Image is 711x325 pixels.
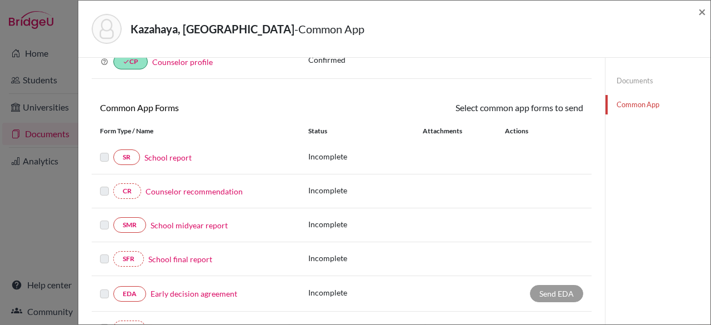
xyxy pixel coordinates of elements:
[113,217,146,233] a: SMR
[605,95,710,114] a: Common App
[530,285,583,302] div: Send EDA
[92,126,300,136] div: Form Type / Name
[308,218,423,230] p: Incomplete
[113,183,141,199] a: CR
[308,252,423,264] p: Incomplete
[605,71,710,91] a: Documents
[698,3,706,19] span: ×
[308,151,423,162] p: Incomplete
[113,251,144,267] a: SFR
[146,186,243,197] a: Counselor recommendation
[113,286,146,302] a: EDA
[698,5,706,18] button: Close
[308,126,423,136] div: Status
[151,219,228,231] a: School midyear report
[308,184,423,196] p: Incomplete
[152,57,213,67] a: Counselor profile
[144,152,192,163] a: School report
[308,54,583,66] p: Confirmed
[148,253,212,265] a: School final report
[492,126,560,136] div: Actions
[342,101,592,114] div: Select common app forms to send
[113,149,140,165] a: SR
[113,54,148,69] a: doneCP
[308,287,423,298] p: Incomplete
[92,102,342,113] h6: Common App Forms
[423,126,492,136] div: Attachments
[131,22,294,36] strong: Kazahaya, [GEOGRAPHIC_DATA]
[294,22,364,36] span: - Common App
[151,288,237,299] a: Early decision agreement
[123,58,129,65] i: done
